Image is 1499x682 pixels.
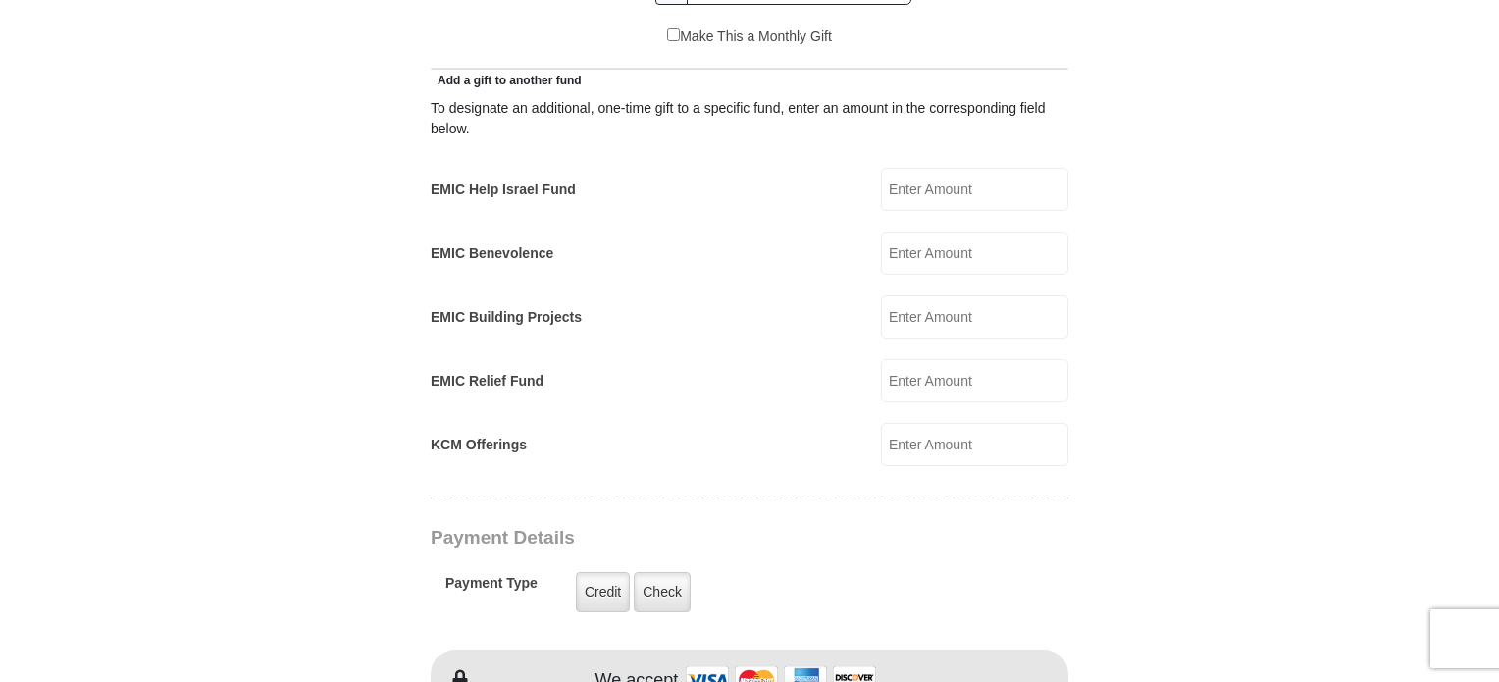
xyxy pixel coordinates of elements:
[881,423,1068,466] input: Enter Amount
[881,359,1068,402] input: Enter Amount
[667,28,680,41] input: Make This a Monthly Gift
[881,295,1068,339] input: Enter Amount
[431,180,576,200] label: EMIC Help Israel Fund
[881,232,1068,275] input: Enter Amount
[431,98,1068,139] div: To designate an additional, one-time gift to a specific fund, enter an amount in the correspondin...
[431,243,553,264] label: EMIC Benevolence
[431,527,931,550] h3: Payment Details
[634,572,691,612] label: Check
[576,572,630,612] label: Credit
[431,74,582,87] span: Add a gift to another fund
[431,371,543,392] label: EMIC Relief Fund
[431,435,527,455] label: KCM Offerings
[667,26,832,47] label: Make This a Monthly Gift
[431,307,582,328] label: EMIC Building Projects
[445,575,538,602] h5: Payment Type
[881,168,1068,211] input: Enter Amount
